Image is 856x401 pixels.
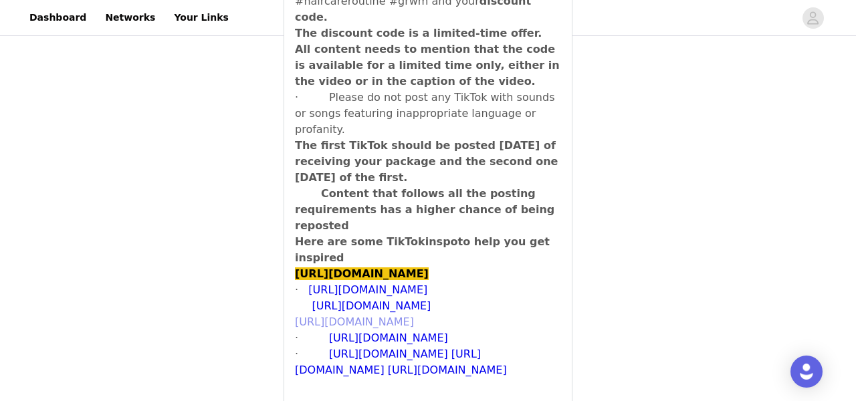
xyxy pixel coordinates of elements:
[295,315,414,328] a: [URL][DOMAIN_NAME]
[308,283,427,296] a: [URL][DOMAIN_NAME]
[295,187,554,232] span: Content that follows all the posting requirements has a higher chance of being reposted
[312,299,431,312] a: [URL][DOMAIN_NAME]
[329,331,448,344] a: [URL][DOMAIN_NAME]
[295,348,298,360] span: ·
[295,235,425,248] span: Here are some TikTok
[295,27,560,88] span: The discount code is a limited-time offer. All content needs to mention that the code is availabl...
[425,235,458,248] span: inspo
[295,139,558,184] span: The first TikTok should be posted [DATE] of receiving your package and the second one [DATE] of t...
[295,331,298,344] span: ·
[295,348,507,376] a: [URL][DOMAIN_NAME] [URL][DOMAIN_NAME] [URL][DOMAIN_NAME]
[807,7,819,29] div: avatar
[295,91,554,136] span: Please do not post any TikTok with sounds or songs featuring inappropriate language or profanity.
[21,3,94,33] a: Dashboard
[295,235,550,264] span: to help you get inspired
[295,267,429,280] span: [URL][DOMAIN_NAME]
[166,3,237,33] a: Your Links
[295,283,298,296] span: ·
[295,91,298,104] span: ·
[97,3,163,33] a: Networks
[790,356,823,388] div: Open Intercom Messenger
